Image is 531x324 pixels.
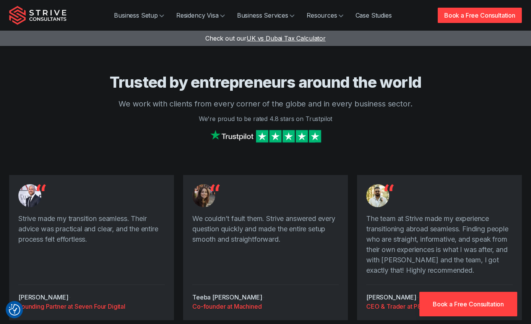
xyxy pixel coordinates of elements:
[192,184,215,207] img: Testimonial from Teeba Bosnic
[366,184,389,207] img: Testimonial from Priyesh Dusara
[192,213,339,244] p: We couldn’t fault them. Strive answered every question quickly and made the entire setup smooth a...
[366,302,513,311] a: CEO & Trader at P8FX Trading
[419,292,517,316] a: Book a Free Consultation
[192,302,339,311] a: Co-founder at Machined
[192,285,339,311] div: -
[366,285,513,311] div: -
[208,128,323,144] img: Strive on Trustpilot
[9,73,522,92] h3: Trusted by entrepreneurs around the world
[9,304,20,316] button: Consent Preferences
[205,34,326,42] a: Check out ourUK vs Dubai Tax Calculator
[192,293,262,301] cite: Teeba [PERSON_NAME]
[231,8,300,23] a: Business Services
[300,8,349,23] a: Resources
[18,302,165,311] a: Founding Partner at Seven Four Digital
[9,98,522,110] p: We work with clients from every corner of the globe and in every business sector.
[9,304,20,316] img: Revisit consent button
[9,114,522,123] p: We're proud to be rated 4.8 stars on Trustpilot
[18,293,68,301] cite: [PERSON_NAME]
[18,184,41,207] img: Testimonial from Mathew Graham
[366,213,513,275] p: The team at Strive made my experience transitioning abroad seamless. Finding people who are strai...
[349,8,398,23] a: Case Studies
[108,8,170,23] a: Business Setup
[438,8,522,23] a: Book a Free Consultation
[18,285,165,311] div: -
[247,34,326,42] span: UK vs Dubai Tax Calculator
[170,8,231,23] a: Residency Visa
[9,6,67,25] img: Strive Consultants
[366,293,416,301] cite: [PERSON_NAME]
[18,213,165,244] p: Strive made my transition seamless. Their advice was practical and clear, and the entire process ...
